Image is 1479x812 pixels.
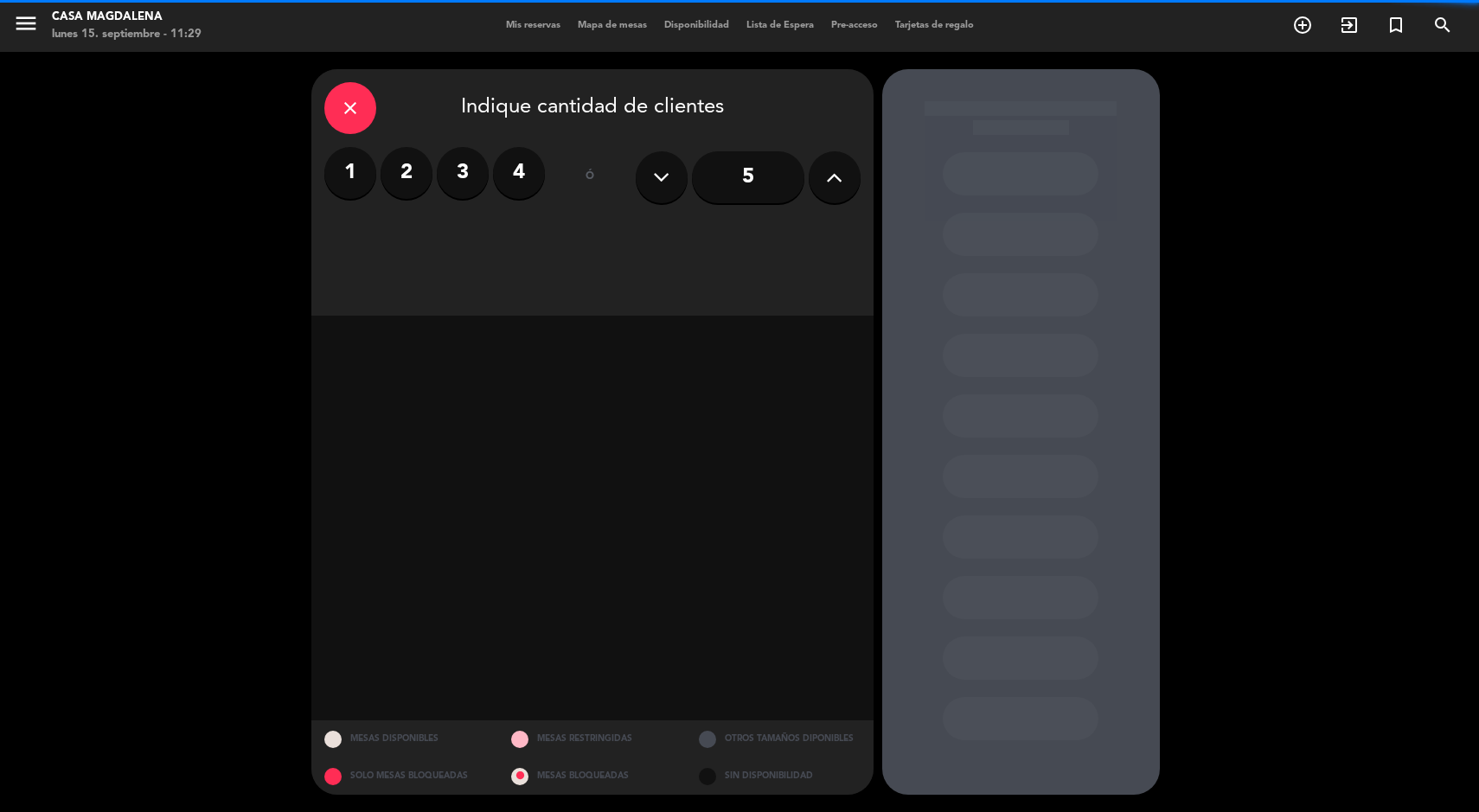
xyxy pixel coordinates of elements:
[562,147,618,208] div: ó
[498,720,686,758] div: MESAS RESTRINGIDAS
[1339,15,1360,35] i: exit_to_app
[381,147,432,199] label: 2
[1292,15,1313,35] i: add_circle_outline
[1373,10,1419,40] span: Reserva especial
[738,21,823,30] span: Lista de Espera
[52,9,202,26] div: Casa Magdalena
[656,21,738,30] span: Disponibilidad
[13,10,39,36] i: menu
[1432,15,1453,35] i: search
[1386,15,1406,35] i: turned_in_not
[686,758,874,795] div: SIN DISPONIBILIDAD
[493,147,545,199] label: 4
[498,758,686,795] div: MESAS BLOQUEADAS
[52,26,202,43] div: lunes 15. septiembre - 11:29
[1326,10,1373,40] span: WALK IN
[569,21,656,30] span: Mapa de mesas
[340,98,361,118] i: close
[311,720,499,758] div: MESAS DISPONIBLES
[311,758,499,795] div: SOLO MESAS BLOQUEADAS
[324,82,861,134] div: Indique cantidad de clientes
[13,10,39,42] button: menu
[887,21,983,30] span: Tarjetas de regalo
[686,720,874,758] div: OTROS TAMAÑOS DIPONIBLES
[1419,10,1466,40] span: BUSCAR
[437,147,489,199] label: 3
[324,147,376,199] label: 1
[1279,10,1326,40] span: RESERVAR MESA
[497,21,569,30] span: Mis reservas
[823,21,887,30] span: Pre-acceso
